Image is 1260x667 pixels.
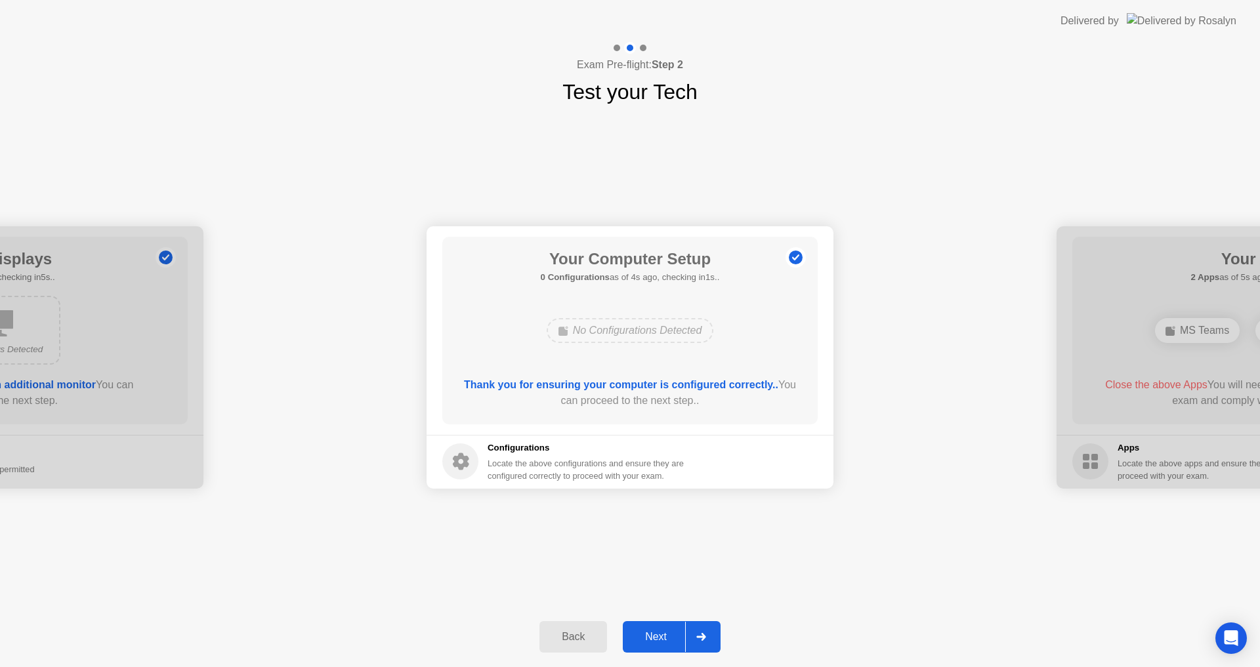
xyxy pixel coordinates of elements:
b: Thank you for ensuring your computer is configured correctly.. [464,379,778,390]
h1: Test your Tech [562,76,698,108]
div: Back [543,631,603,643]
b: Step 2 [652,59,683,70]
h5: Configurations [488,441,686,455]
div: You can proceed to the next step.. [461,377,799,409]
div: No Configurations Detected [547,318,714,343]
button: Back [539,621,607,653]
h5: as of 4s ago, checking in1s.. [541,271,720,284]
button: Next [623,621,721,653]
div: Next [627,631,685,643]
div: Locate the above configurations and ensure they are configured correctly to proceed with your exam. [488,457,686,482]
div: Delivered by [1060,13,1119,29]
div: Open Intercom Messenger [1215,622,1247,654]
img: Delivered by Rosalyn [1127,13,1236,28]
b: 0 Configurations [541,272,610,282]
h1: Your Computer Setup [541,247,720,271]
h4: Exam Pre-flight: [577,57,683,73]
